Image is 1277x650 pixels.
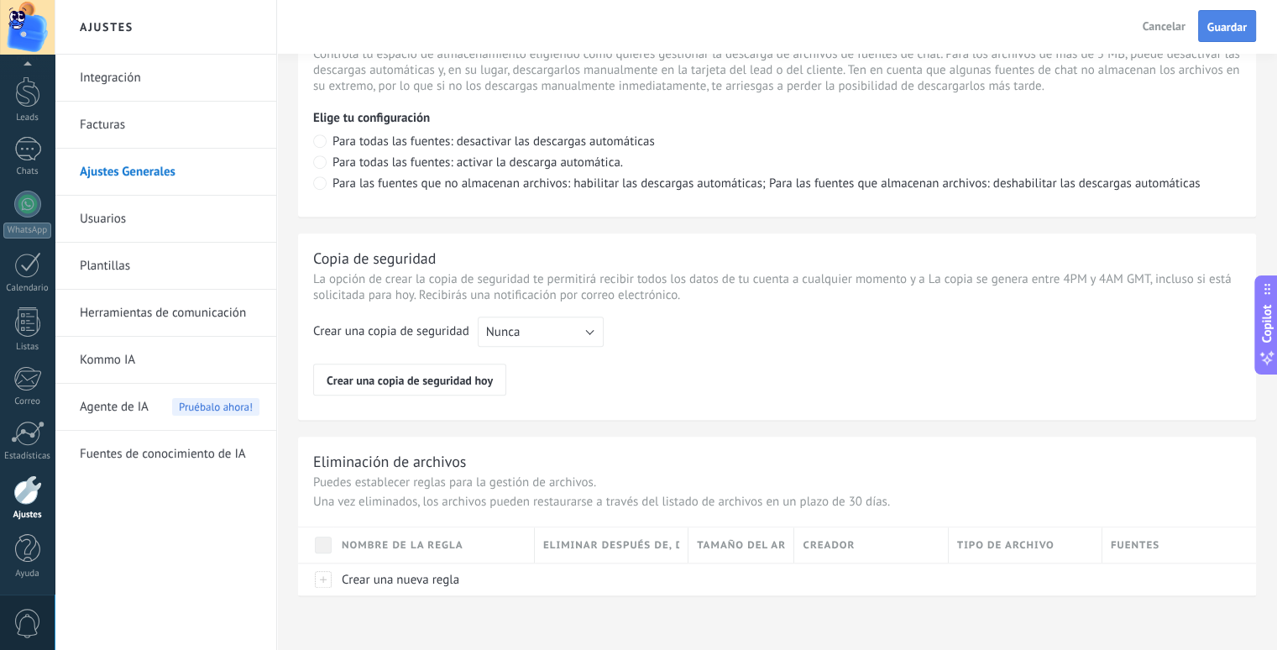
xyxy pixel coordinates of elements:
[313,271,1241,303] div: La opción de crear la copia de seguridad te permitirá recibir todos los datos de tu cuenta a cual...
[1136,13,1192,39] button: Cancelar
[3,569,52,579] div: Ayuda
[80,243,259,290] a: Plantillas
[80,431,259,478] a: Fuentes de conocimiento de IA
[80,384,259,431] a: Agente de IAPruébalo ahora!
[313,155,1241,171] label: Para todas las fuentes: activar la descarga automática.
[1207,21,1247,33] span: Guardar
[1198,10,1256,42] button: Guardar
[80,337,259,384] a: Kommo IA
[55,337,276,384] li: Kommo IA
[3,283,52,294] div: Calendario
[55,384,276,431] li: Agente de IA
[332,155,623,170] span: Para todas las fuentes: activar la descarga automática.
[803,537,855,553] span: Creador
[478,317,604,347] button: Nunca
[486,324,521,340] span: Nunca
[543,537,679,553] span: Eliminar después de, días
[3,510,52,521] div: Ajustes
[697,537,785,553] span: Tamaño del archivo
[80,196,259,243] a: Usuarios
[55,149,276,196] li: Ajustes Generales
[3,396,52,407] div: Correo
[342,537,463,553] span: Nombre de la regla
[3,223,51,239] div: WhatsApp
[342,572,459,588] span: Crear una nueva regla
[80,290,259,337] a: Herramientas de comunicación
[313,134,1241,150] label: Para todas las fuentes: desactivar las descargas automáticas
[55,196,276,243] li: Usuarios
[80,102,259,149] a: Facturas
[55,431,276,477] li: Fuentes de conocimiento de IA
[1259,305,1275,343] span: Copilot
[313,46,1241,94] p: Controla tu espacio de almacenamiento eligiendo cómo quieres gestionar la descarga de archivos de...
[80,384,149,431] span: Agente de IA
[313,249,436,268] div: Copia de seguridad
[80,149,259,196] a: Ajustes Generales
[313,323,469,347] div: Crear una copia de seguridad
[3,451,52,462] div: Estadísticas
[313,176,1241,192] label: Para las fuentes que no almacenan archivos: habilitar las descargas automáticas; Para las fuentes...
[55,102,276,149] li: Facturas
[313,452,466,471] div: Eliminación de archivos
[313,110,1241,126] p: Elige tu configuración
[3,113,52,123] div: Leads
[327,375,493,385] span: Crear una copia de seguridad hoy
[313,494,1241,510] p: Una vez eliminados, los archivos pueden restaurarse a través del listado de archivos en un plazo ...
[172,398,259,416] span: Pruébalo ahora!
[332,134,655,149] span: Para todas las fuentes: desactivar las descargas automáticas
[313,474,1241,490] p: Puedes establecer reglas para la gestión de archivos.
[80,55,259,102] a: Integración
[332,176,1200,191] span: Para las fuentes que no almacenan archivos: habilitar las descargas automáticas; Para las fuentes...
[333,564,526,595] div: Crear una nueva regla
[55,243,276,290] li: Plantillas
[3,166,52,177] div: Chats
[1143,18,1185,34] span: Cancelar
[55,55,276,102] li: Integración
[55,290,276,337] li: Herramientas de comunicación
[1111,537,1159,553] span: Fuentes
[957,537,1055,553] span: Tipo de archivo
[313,364,506,396] button: Crear una copia de seguridad hoy
[3,342,52,353] div: Listas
